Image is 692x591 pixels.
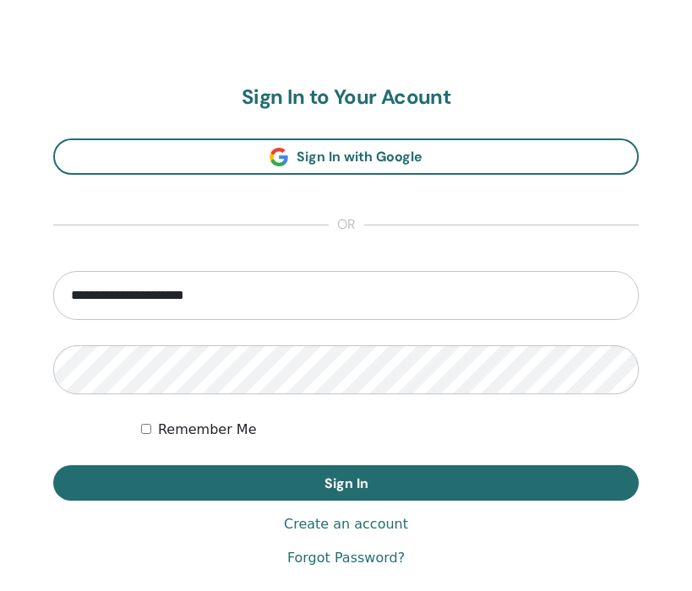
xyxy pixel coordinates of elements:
[324,474,368,492] span: Sign In
[158,420,257,440] label: Remember Me
[141,420,639,440] div: Keep me authenticated indefinitely or until I manually logout
[297,148,422,165] span: Sign In with Google
[284,514,408,534] a: Create an account
[287,548,405,568] a: Forgot Password?
[53,138,639,175] a: Sign In with Google
[53,85,639,110] h2: Sign In to Your Acount
[329,215,364,236] span: or
[53,465,639,501] button: Sign In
